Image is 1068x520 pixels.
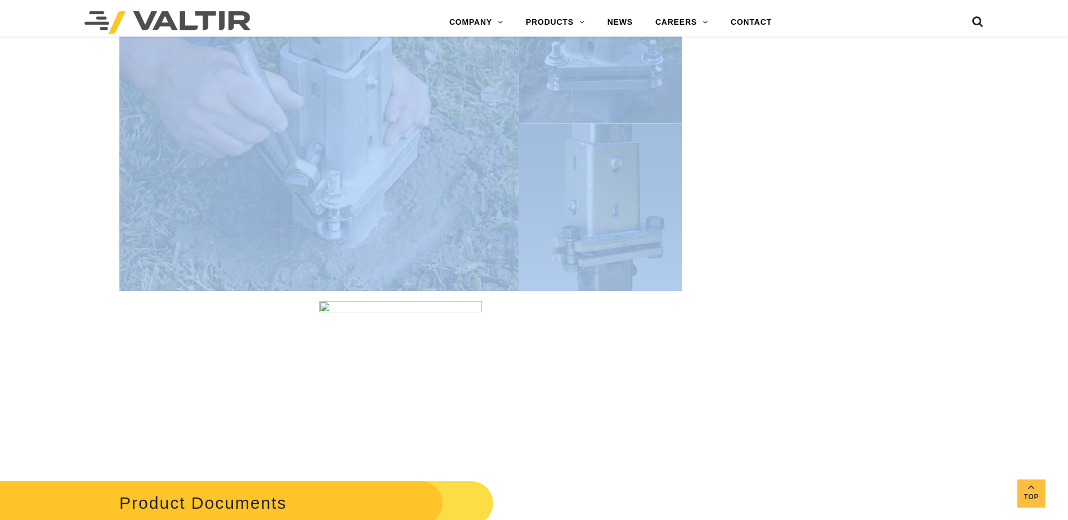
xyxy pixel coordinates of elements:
[515,11,596,34] a: PRODUCTS
[720,11,783,34] a: CONTACT
[438,11,515,34] a: COMPANY
[1017,491,1045,504] span: Top
[644,11,720,34] a: CAREERS
[1017,479,1045,508] a: Top
[84,11,251,34] img: Valtir
[596,11,644,34] a: NEWS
